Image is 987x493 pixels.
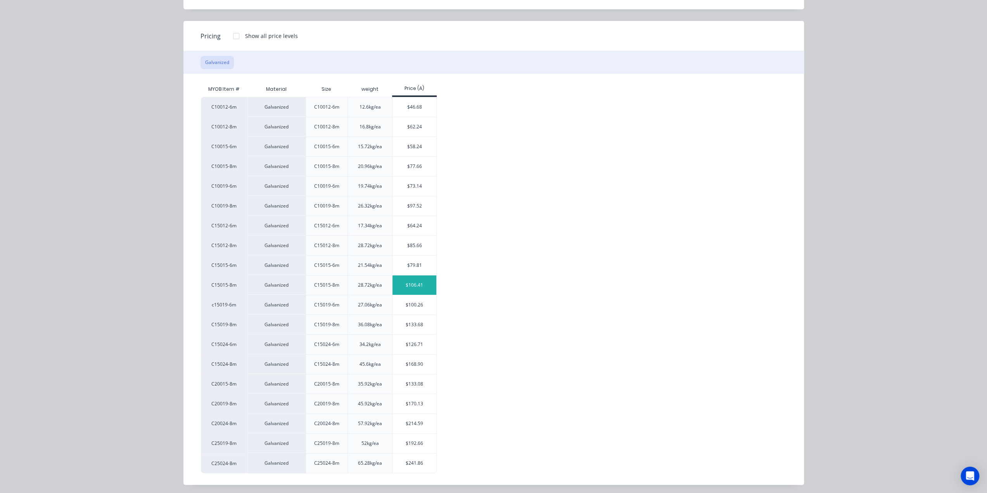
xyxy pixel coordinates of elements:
div: Galvanized [247,433,306,453]
div: $133.68 [392,315,436,334]
div: C20015-8m [314,381,339,387]
button: Galvanized [201,56,234,69]
div: Galvanized [247,216,306,235]
div: c15019-6m [201,295,247,315]
div: C15024-6m [314,341,339,348]
div: Galvanized [247,453,306,473]
div: C15024-8m [201,354,247,374]
div: C15015-8m [201,275,247,295]
div: 65.28kg/ea [358,460,382,467]
div: $133.08 [392,374,436,394]
div: C15015-6m [201,255,247,275]
div: C15019-8m [201,315,247,334]
div: $106.41 [392,275,436,295]
div: Galvanized [247,354,306,374]
div: C20015-8m [201,374,247,394]
div: C10015-8m [201,156,247,176]
div: Material [247,81,306,97]
div: 36.08kg/ea [358,321,382,328]
div: 20.96kg/ea [358,163,382,170]
div: $58.24 [392,137,436,156]
div: Galvanized [247,275,306,295]
div: C10012-8m [314,123,339,130]
div: C15019-6m [314,301,339,308]
div: weight [355,80,385,99]
div: 45.92kg/ea [358,400,382,407]
div: 12.6kg/ea [360,104,381,111]
div: C10012-6m [201,97,247,117]
div: $170.13 [392,394,436,413]
div: $100.26 [392,295,436,315]
div: C15012-8m [201,235,247,255]
div: C15019-8m [314,321,339,328]
div: Galvanized [247,176,306,196]
div: $62.24 [392,117,436,137]
div: Galvanized [247,315,306,334]
div: Galvanized [247,413,306,433]
div: 45.6kg/ea [360,361,381,368]
div: MYOB Item # [201,81,247,97]
div: Galvanized [247,97,306,117]
div: C20019-8m [314,400,339,407]
div: 16.8kg/ea [360,123,381,130]
div: C10019-8m [314,202,339,209]
div: C20024-8m [314,420,339,427]
div: $214.59 [392,414,436,433]
div: Galvanized [247,137,306,156]
div: C10019-8m [201,196,247,216]
div: $77.66 [392,157,436,176]
div: C15012-6m [201,216,247,235]
div: $73.14 [392,176,436,196]
span: Pricing [201,31,221,41]
div: 35.92kg/ea [358,381,382,387]
div: 27.06kg/ea [358,301,382,308]
div: C25024-8m [201,453,247,473]
div: $64.24 [392,216,436,235]
div: C10015-6m [314,143,339,150]
div: C15015-8m [314,282,339,289]
div: $85.66 [392,236,436,255]
div: 26.32kg/ea [358,202,382,209]
div: Galvanized [247,374,306,394]
div: C10015-6m [201,137,247,156]
div: C25019-8m [314,440,339,447]
div: C10012-8m [201,117,247,137]
div: Galvanized [247,235,306,255]
div: 57.92kg/ea [358,420,382,427]
div: 52kg/ea [361,440,379,447]
div: C25024-8m [314,460,339,467]
div: 34.2kg/ea [360,341,381,348]
div: $192.66 [392,434,436,453]
div: C15015-6m [314,262,339,269]
div: C20019-8m [201,394,247,413]
div: 17.34kg/ea [358,222,382,229]
div: Galvanized [247,196,306,216]
div: C10019-6m [314,183,339,190]
div: C15012-6m [314,222,339,229]
div: $126.71 [392,335,436,354]
div: 19.74kg/ea [358,183,382,190]
div: C10015-8m [314,163,339,170]
div: Size [315,80,337,99]
div: C20024-8m [201,413,247,433]
div: $46.68 [392,97,436,117]
div: $241.86 [392,453,436,473]
div: Galvanized [247,394,306,413]
div: 21.54kg/ea [358,262,382,269]
div: C10019-6m [201,176,247,196]
div: $168.90 [392,355,436,374]
div: Galvanized [247,295,306,315]
div: Open Intercom Messenger [961,467,979,485]
div: Galvanized [247,334,306,354]
div: C15024-6m [201,334,247,354]
div: C15012-8m [314,242,339,249]
div: Galvanized [247,255,306,275]
div: $79.81 [392,256,436,275]
div: C10012-6m [314,104,339,111]
div: Galvanized [247,117,306,137]
div: $97.52 [392,196,436,216]
div: 15.72kg/ea [358,143,382,150]
div: Galvanized [247,156,306,176]
div: C15024-8m [314,361,339,368]
div: Price (A) [392,85,437,92]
